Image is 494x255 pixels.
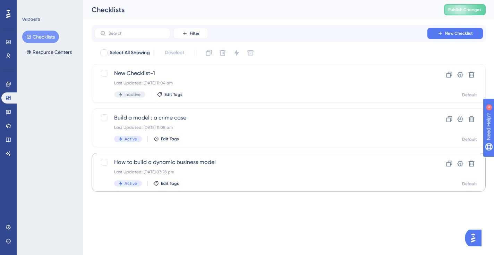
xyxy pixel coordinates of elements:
[110,49,150,57] span: Select All Showing
[109,31,165,36] input: Search
[445,31,473,36] span: New Checklist
[161,181,179,186] span: Edit Tags
[159,47,190,59] button: Deselect
[125,181,137,186] span: Active
[462,92,477,98] div: Default
[22,31,59,43] button: Checklists
[114,80,408,86] div: Last Updated: [DATE] 11:04 am
[92,5,427,15] div: Checklists
[114,69,408,77] span: New Checklist-1
[444,4,486,15] button: Publish Changes
[114,125,408,130] div: Last Updated: [DATE] 11:08 am
[114,158,408,166] span: How to build a dynamic business model
[22,46,76,58] button: Resource Centers
[157,92,182,97] button: Edit Tags
[462,181,477,187] div: Default
[173,28,208,39] button: Filter
[153,136,179,142] button: Edit Tags
[190,31,199,36] span: Filter
[165,49,184,57] span: Deselect
[48,3,50,9] div: 4
[125,92,140,97] span: Inactive
[161,136,179,142] span: Edit Tags
[114,169,408,175] div: Last Updated: [DATE] 03:28 pm
[114,114,408,122] span: Build a model : a crime case
[465,228,486,248] iframe: UserGuiding AI Assistant Launcher
[448,7,482,13] span: Publish Changes
[164,92,182,97] span: Edit Tags
[462,137,477,142] div: Default
[125,136,137,142] span: Active
[153,181,179,186] button: Edit Tags
[427,28,483,39] button: New Checklist
[16,2,43,10] span: Need Help?
[22,17,40,22] div: WIDGETS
